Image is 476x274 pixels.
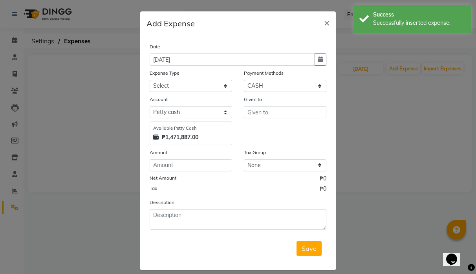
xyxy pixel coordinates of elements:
[150,96,168,103] label: Account
[150,43,160,50] label: Date
[297,241,322,256] button: Save
[150,159,232,171] input: Amount
[150,175,176,182] label: Net Amount
[150,185,157,192] label: Tax
[302,245,317,252] span: Save
[153,125,229,132] div: Available Petty Cash
[373,11,465,19] div: Success
[244,70,284,77] label: Payment Methods
[320,175,326,185] span: ₱0
[443,243,468,266] iframe: chat widget
[244,106,326,118] input: Given to
[150,149,167,156] label: Amount
[162,133,198,142] strong: ₱1,471,887.00
[146,18,195,29] h5: Add Expense
[244,96,262,103] label: Given to
[150,70,179,77] label: Expense Type
[318,11,336,33] button: Close
[324,17,330,28] span: ×
[150,199,174,206] label: Description
[320,185,326,195] span: ₱0
[244,149,266,156] label: Tax Group
[373,19,465,27] div: Successfully inserted expense.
